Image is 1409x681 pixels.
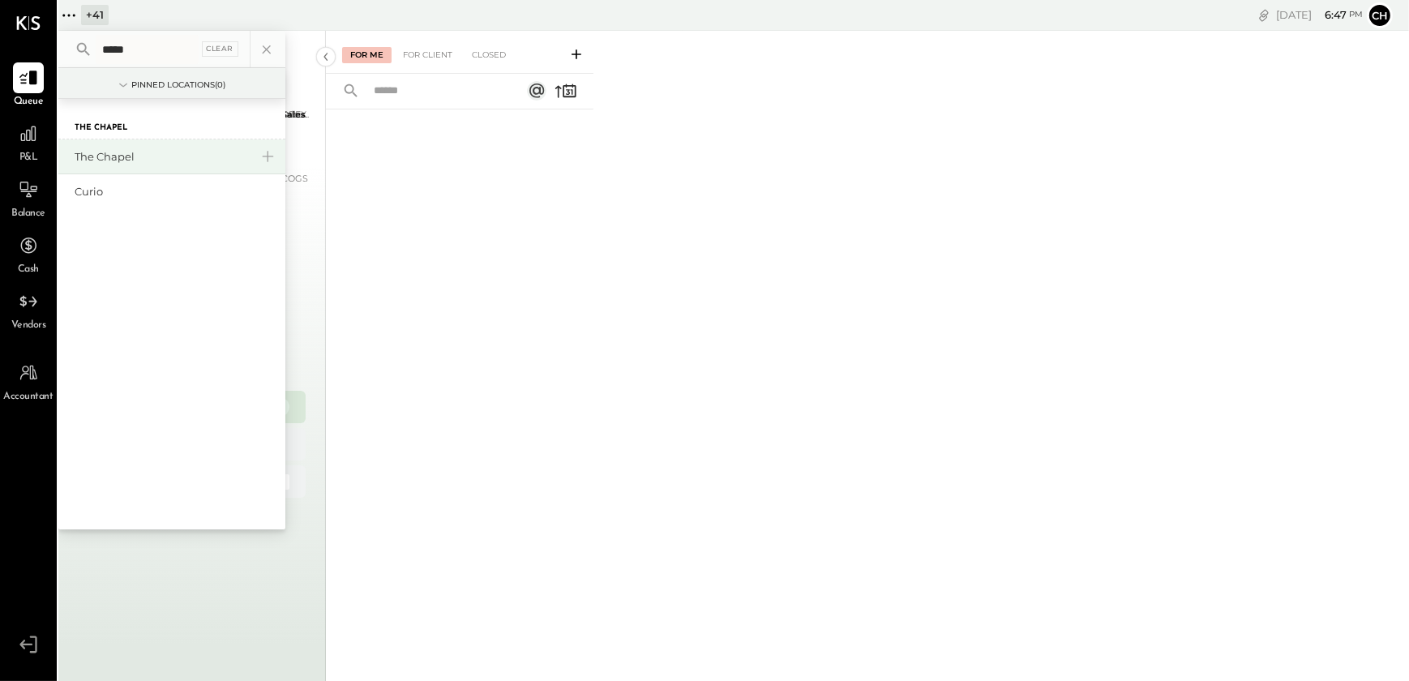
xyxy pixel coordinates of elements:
span: Accountant [4,390,54,405]
a: P&L [1,118,56,165]
a: Vendors [1,286,56,333]
div: Clear [202,41,239,57]
span: Vendors [11,319,46,333]
div: [DATE] [1276,7,1363,23]
span: Cash [18,263,39,277]
span: P&L [19,151,38,165]
div: Closed [464,47,514,63]
div: copy link [1256,6,1272,24]
text: Sales [281,109,306,120]
span: Balance [11,207,45,221]
div: For Me [342,47,392,63]
label: The Chapel [75,122,127,134]
div: + 41 [81,5,109,25]
a: Queue [1,62,56,109]
a: Balance [1,174,56,221]
a: Cash [1,230,56,277]
button: Ch [1367,2,1393,28]
text: COGS [281,173,308,184]
div: Curio [75,184,277,199]
div: For Client [395,47,460,63]
div: The Chapel [75,149,250,165]
div: Pinned Locations ( 0 ) [132,79,226,91]
a: Accountant [1,358,56,405]
span: Queue [14,95,44,109]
